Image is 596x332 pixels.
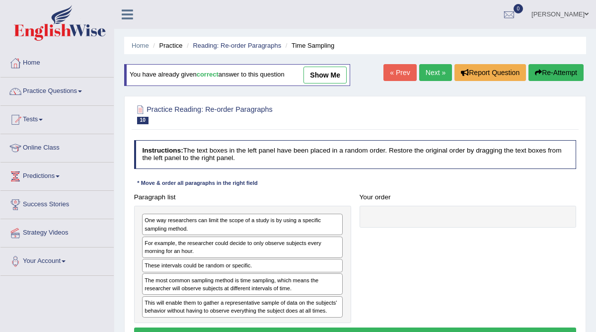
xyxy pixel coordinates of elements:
[142,237,343,258] div: For example, the researcher could decide to only observe subjects every morning for an hour.
[134,194,351,201] h4: Paragraph list
[0,248,114,272] a: Your Account
[142,259,343,272] div: These intervals could be random or specific.
[0,163,114,187] a: Predictions
[0,191,114,216] a: Success Stories
[0,219,114,244] a: Strategy Videos
[360,194,577,201] h4: Your order
[0,134,114,159] a: Online Class
[142,214,343,235] div: One way researchers can limit the scope of a study is by using a specific sampling method.
[137,117,149,124] span: 10
[134,140,577,168] h4: The text boxes in the left panel have been placed in a random order. Restore the original order b...
[454,64,526,81] button: Report Question
[124,64,350,86] div: You have already given answer to this question
[0,49,114,74] a: Home
[193,42,281,49] a: Reading: Re-order Paragraphs
[383,64,416,81] a: « Prev
[142,273,343,295] div: The most common sampling method is time sampling, which means the researcher will observe subject...
[0,106,114,131] a: Tests
[0,78,114,102] a: Practice Questions
[132,42,149,49] a: Home
[134,103,408,124] h2: Practice Reading: Re-order Paragraphs
[528,64,584,81] button: Re-Attempt
[283,41,334,50] li: Time Sampling
[197,71,219,79] b: correct
[150,41,182,50] li: Practice
[142,147,183,154] b: Instructions:
[419,64,452,81] a: Next »
[134,179,261,188] div: * Move & order all paragraphs in the right field
[514,4,523,13] span: 0
[303,67,347,83] a: show me
[142,296,343,318] div: This will enable them to gather a representative sample of data on the subjects' behavior without...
